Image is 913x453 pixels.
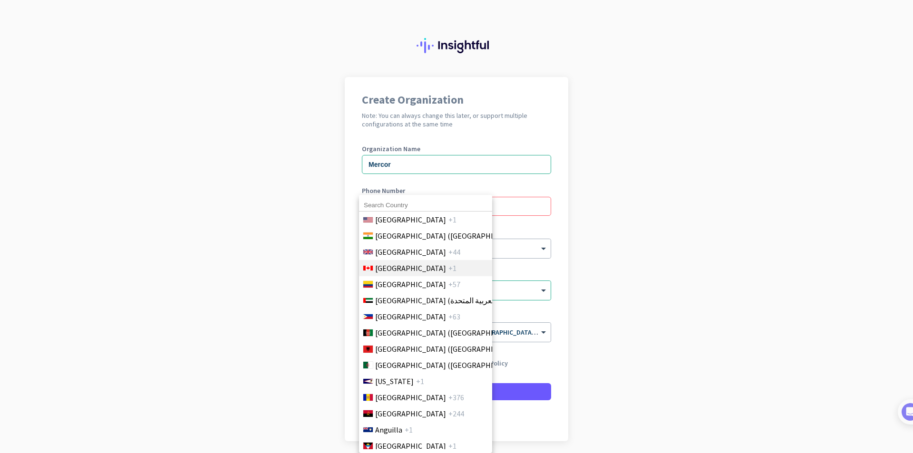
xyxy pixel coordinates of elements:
span: +63 [448,311,460,322]
span: [GEOGRAPHIC_DATA] [375,279,446,290]
span: [GEOGRAPHIC_DATA] (‫الإمارات العربية المتحدة‬‎) [375,295,525,306]
span: +376 [448,392,464,403]
span: +44 [448,246,460,258]
span: [GEOGRAPHIC_DATA] [375,440,446,452]
span: [GEOGRAPHIC_DATA] [375,311,446,322]
span: +1 [448,214,456,225]
span: Anguilla [375,424,402,435]
input: Search Country [359,199,492,212]
span: [GEOGRAPHIC_DATA] [375,408,446,419]
span: [GEOGRAPHIC_DATA] [375,214,446,225]
span: +244 [448,408,464,419]
span: +1 [416,376,424,387]
span: [GEOGRAPHIC_DATA] [375,262,446,274]
span: [GEOGRAPHIC_DATA] [375,246,446,258]
span: +57 [448,279,460,290]
span: +1 [405,424,413,435]
span: [US_STATE] [375,376,414,387]
span: [GEOGRAPHIC_DATA] (‫[GEOGRAPHIC_DATA]‬‎) [375,327,524,338]
span: [GEOGRAPHIC_DATA] ([GEOGRAPHIC_DATA]) [375,230,524,241]
span: +1 [448,440,456,452]
span: [GEOGRAPHIC_DATA] ([GEOGRAPHIC_DATA]) [375,343,524,355]
span: [GEOGRAPHIC_DATA] [375,392,446,403]
span: +1 [448,262,456,274]
span: [GEOGRAPHIC_DATA] (‫[GEOGRAPHIC_DATA]‬‎) [375,359,524,371]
